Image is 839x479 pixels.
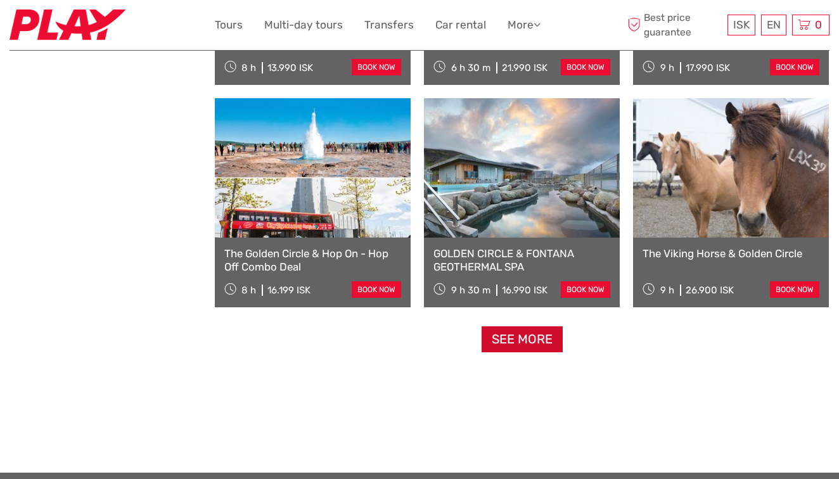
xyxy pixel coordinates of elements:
[561,59,610,75] a: book now
[482,326,563,352] a: See more
[267,62,313,73] div: 13.990 ISK
[267,284,311,296] div: 16.199 ISK
[264,16,343,34] a: Multi-day tours
[433,247,610,273] a: GOLDEN CIRCLE & FONTANA GEOTHERMAL SPA
[352,281,401,298] a: book now
[643,247,819,260] a: The Viking Horse & Golden Circle
[18,22,143,32] p: We're away right now. Please check back later!
[451,62,490,73] span: 6 h 30 m
[352,59,401,75] a: book now
[660,62,674,73] span: 9 h
[435,16,486,34] a: Car rental
[224,247,401,273] a: The Golden Circle & Hop On - Hop Off Combo Deal
[813,18,824,31] span: 0
[364,16,414,34] a: Transfers
[215,16,243,34] a: Tours
[761,15,786,35] div: EN
[733,18,750,31] span: ISK
[561,281,610,298] a: book now
[502,62,548,73] div: 21.990 ISK
[10,10,125,41] img: Fly Play
[451,284,490,296] span: 9 h 30 m
[146,20,161,35] button: Open LiveChat chat widget
[241,62,256,73] span: 8 h
[502,284,548,296] div: 16.990 ISK
[625,11,725,39] span: Best price guarantee
[241,284,256,296] span: 8 h
[686,62,730,73] div: 17.990 ISK
[770,281,819,298] a: book now
[660,284,674,296] span: 9 h
[686,284,734,296] div: 26.900 ISK
[508,16,541,34] a: More
[770,59,819,75] a: book now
